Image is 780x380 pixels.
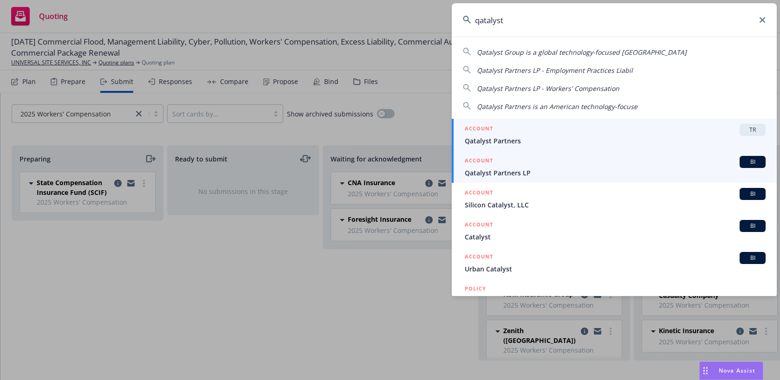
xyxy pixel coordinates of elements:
[477,66,633,75] span: Qatalyst Partners LP - Employment Practices Liabil
[452,215,777,247] a: ACCOUNTBICatalyst
[477,84,619,93] span: Qatalyst Partners LP - Workers' Compensation
[452,151,777,183] a: ACCOUNTBIQatalyst Partners LP
[452,119,777,151] a: ACCOUNTTRQatalyst Partners
[465,284,486,293] h5: POLICY
[452,3,777,37] input: Search...
[465,294,766,304] span: $2mil WC
[452,247,777,279] a: ACCOUNTBIUrban Catalyst
[743,222,762,230] span: BI
[699,361,763,380] button: Nova Assist
[465,220,493,231] h5: ACCOUNT
[465,200,766,210] span: Silicon Catalyst, LLC
[452,183,777,215] a: ACCOUNTBISilicon Catalyst, LLC
[465,136,766,146] span: Qatalyst Partners
[465,188,493,199] h5: ACCOUNT
[743,190,762,198] span: BI
[465,232,766,242] span: Catalyst
[465,156,493,167] h5: ACCOUNT
[465,264,766,274] span: Urban Catalyst
[452,279,777,319] a: POLICY$2mil WC
[477,48,687,57] span: Qatalyst Group is a global technology-focused [GEOGRAPHIC_DATA]
[477,102,637,111] span: Qatalyst Partners is an American technology-focuse
[743,254,762,262] span: BI
[743,126,762,134] span: TR
[465,168,766,178] span: Qatalyst Partners LP
[743,158,762,166] span: BI
[719,367,755,374] span: Nova Assist
[700,362,711,380] div: Drag to move
[465,252,493,263] h5: ACCOUNT
[465,124,493,135] h5: ACCOUNT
